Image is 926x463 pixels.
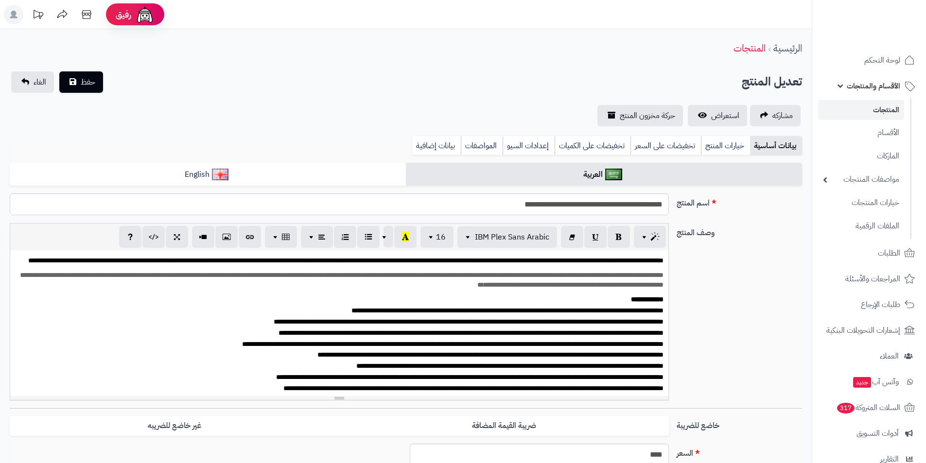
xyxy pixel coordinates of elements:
a: الملفات الرقمية [818,216,904,237]
a: إشعارات التحويلات البنكية [818,319,920,342]
a: حركة مخزون المنتج [597,105,683,126]
span: المراجعات والأسئلة [845,272,900,286]
img: ai-face.png [135,5,155,24]
a: أدوات التسويق [818,422,920,445]
a: استعراض [688,105,747,126]
span: الغاء [34,76,46,88]
span: رفيق [116,9,131,20]
a: بيانات أساسية [750,136,802,155]
span: جديد [853,377,871,388]
span: السلات المتروكة [836,401,900,414]
a: السلات المتروكة317 [818,396,920,419]
span: استعراض [711,110,739,121]
a: طلبات الإرجاع [818,293,920,316]
label: خاضع للضريبة [673,416,806,431]
a: المواصفات [461,136,503,155]
a: مواصفات المنتجات [818,169,904,190]
span: وآتس آب [852,375,899,389]
span: 16 [436,231,446,243]
button: IBM Plex Sans Arabic [457,226,557,248]
a: الطلبات [818,241,920,265]
a: الرئيسية [773,41,802,55]
a: وآتس آبجديد [818,370,920,394]
button: حفظ [59,71,103,93]
a: المنتجات [734,41,766,55]
a: المنتجات [818,100,904,120]
a: تخفيضات على السعر [630,136,701,155]
span: لوحة التحكم [864,53,900,67]
img: English [212,169,229,180]
span: حفظ [81,76,95,88]
span: 317 [837,403,855,413]
span: إشعارات التحويلات البنكية [826,324,900,337]
a: بيانات إضافية [412,136,461,155]
span: أدوات التسويق [856,427,899,440]
a: خيارات المنتجات [818,192,904,213]
h2: تعديل المنتج [742,72,802,92]
a: خيارات المنتج [701,136,750,155]
span: العملاء [880,349,899,363]
a: المراجعات والأسئلة [818,267,920,291]
a: الأقسام [818,122,904,143]
a: العملاء [818,344,920,368]
span: حركة مخزون المنتج [620,110,675,121]
label: السعر [673,444,806,459]
a: تخفيضات على الكميات [555,136,630,155]
img: العربية [605,169,622,180]
a: English [10,163,406,187]
a: لوحة التحكم [818,49,920,72]
span: الطلبات [878,246,900,260]
a: العربية [406,163,802,187]
span: مشاركه [772,110,793,121]
a: الغاء [11,71,54,93]
label: غير خاضع للضريبه [10,416,339,436]
span: طلبات الإرجاع [861,298,900,311]
a: الماركات [818,146,904,167]
img: logo-2.png [860,26,917,47]
a: تحديثات المنصة [26,5,50,27]
label: اسم المنتج [673,193,806,209]
label: وصف المنتج [673,223,806,239]
a: مشاركه [750,105,801,126]
button: 16 [420,226,454,248]
span: IBM Plex Sans Arabic [475,231,549,243]
label: ضريبة القيمة المضافة [339,416,669,436]
a: إعدادات السيو [503,136,555,155]
span: الأقسام والمنتجات [847,79,900,93]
